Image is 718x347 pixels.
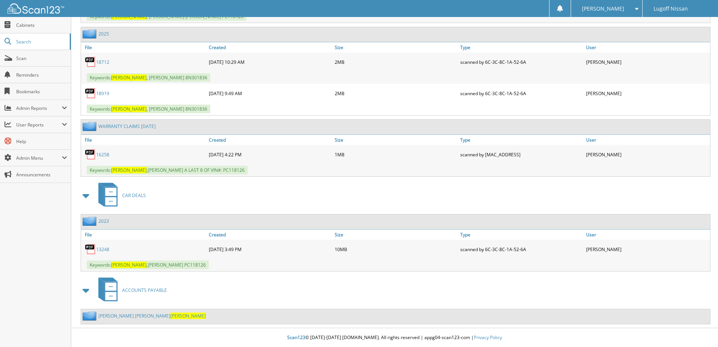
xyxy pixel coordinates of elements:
a: File [81,230,207,240]
span: Reminders [16,72,67,78]
span: [PERSON_NAME] [111,74,147,81]
span: Keywords: , [PERSON_NAME] 8N301836 [87,73,210,82]
div: [PERSON_NAME] [584,147,710,162]
a: File [81,42,207,52]
span: Admin Reports [16,105,62,111]
span: Scan [16,55,67,62]
span: Admin Menu [16,155,62,161]
div: © [DATE]-[DATE] [DOMAIN_NAME]. All rights reserved | appg04-scan123-com | [71,328,718,347]
a: [PERSON_NAME] [PERSON_NAME][PERSON_NAME] [98,313,206,319]
a: 2025 [98,31,109,37]
span: Keywords: ;[PERSON_NAME] A LAST 8 OF VIN#: PC118126 [87,166,248,174]
span: Help [16,138,67,145]
span: [PERSON_NAME] [111,106,147,112]
div: scanned by 6C-3C-8C-1A-52-6A [458,54,584,69]
img: PDF.png [85,88,96,99]
a: Type [458,135,584,145]
div: 10MB [333,242,459,257]
div: [PERSON_NAME] [584,86,710,101]
iframe: Chat Widget [680,311,718,347]
div: 2MB [333,86,459,101]
span: Announcements [16,171,67,178]
span: [PERSON_NAME] [170,313,206,319]
div: [DATE] 9:49 AM [207,86,333,101]
a: File [81,135,207,145]
img: PDF.png [85,56,96,68]
span: Scan123 [287,334,305,341]
img: folder2.png [83,29,98,39]
a: Type [458,230,584,240]
a: 16258 [96,151,109,158]
div: [DATE] 10:29 AM [207,54,333,69]
a: 2023 [98,218,109,224]
a: 18919 [96,90,109,97]
a: Type [458,42,584,52]
div: scanned by [MAC_ADDRESS] [458,147,584,162]
a: User [584,230,710,240]
a: Size [333,42,459,52]
span: [PERSON_NAME] [582,6,624,11]
div: [DATE] 3:49 PM [207,242,333,257]
div: scanned by 6C-3C-8C-1A-52-6A [458,242,584,257]
span: [PERSON_NAME] [111,262,147,268]
img: folder2.png [83,122,98,131]
a: Created [207,42,333,52]
a: CAR DEALS [94,180,146,210]
div: [PERSON_NAME] [584,242,710,257]
a: Created [207,135,333,145]
img: PDF.png [85,149,96,160]
div: scanned by 6C-3C-8C-1A-52-6A [458,86,584,101]
span: [PERSON_NAME] [111,167,147,173]
img: PDF.png [85,244,96,255]
a: User [584,135,710,145]
a: Size [333,135,459,145]
div: 1MB [333,147,459,162]
span: CAR DEALS [122,192,146,199]
div: [PERSON_NAME] [584,54,710,69]
span: Lugoff Nissan [654,6,688,11]
a: 13248 [96,246,109,253]
a: 18712 [96,59,109,65]
span: Cabinets [16,22,67,28]
span: Search [16,39,66,45]
a: Created [207,230,333,240]
div: [DATE] 4:22 PM [207,147,333,162]
span: Keywords: , [PERSON_NAME] 8N301836 [87,105,210,113]
div: 2MB [333,54,459,69]
span: Bookmarks [16,88,67,95]
a: Privacy Policy [474,334,502,341]
a: Size [333,230,459,240]
a: ACCOUNTS PAYABLE [94,275,167,305]
img: scan123-logo-white.svg [8,3,64,14]
a: WARRANTY CLAIMS [DATE] [98,123,156,130]
span: User Reports [16,122,62,128]
img: folder2.png [83,311,98,321]
img: folder2.png [83,216,98,226]
span: Keywords: ,[PERSON_NAME] PC118126 [87,261,209,269]
span: ACCOUNTS PAYABLE [122,287,167,293]
a: User [584,42,710,52]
